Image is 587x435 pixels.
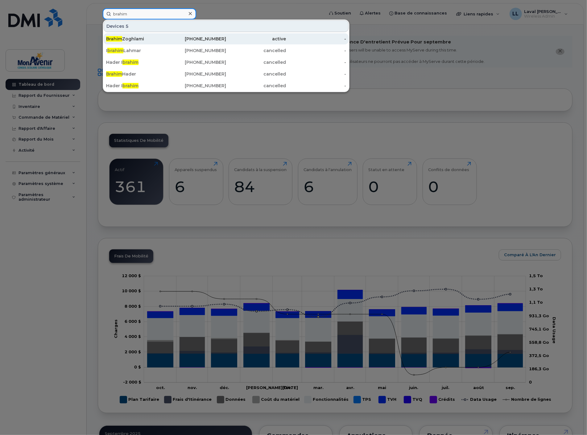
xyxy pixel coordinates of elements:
div: I Lahmar [106,47,166,54]
div: [PHONE_NUMBER] [166,36,226,42]
div: - [286,71,346,77]
div: cancelled [226,47,286,54]
div: Hader I [106,83,166,89]
span: brahim [122,83,138,88]
div: - [286,36,346,42]
a: Hader Ibrahim[PHONE_NUMBER]cancelled- [104,80,349,91]
a: BrahimHader[PHONE_NUMBER]cancelled- [104,68,349,80]
a: IbrahimLahmar[PHONE_NUMBER]cancelled- [104,45,349,56]
div: active [226,36,286,42]
span: 5 [126,23,129,29]
span: brahim [122,60,138,65]
div: [PHONE_NUMBER] [166,83,226,89]
div: Hader [106,71,166,77]
div: - [286,83,346,89]
div: [PHONE_NUMBER] [166,71,226,77]
a: Hader Ibrahim[PHONE_NUMBER]cancelled- [104,57,349,68]
span: Brahim [106,36,122,42]
div: cancelled [226,71,286,77]
div: Devices [104,20,349,32]
a: BrahimZoghlami[PHONE_NUMBER]active- [104,33,349,44]
div: - [286,59,346,65]
div: Zoghlami [106,36,166,42]
div: cancelled [226,83,286,89]
span: brahim [107,48,123,53]
div: [PHONE_NUMBER] [166,59,226,65]
div: Hader I [106,59,166,65]
span: Brahim [106,71,122,77]
div: [PHONE_NUMBER] [166,47,226,54]
div: cancelled [226,59,286,65]
div: - [286,47,346,54]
